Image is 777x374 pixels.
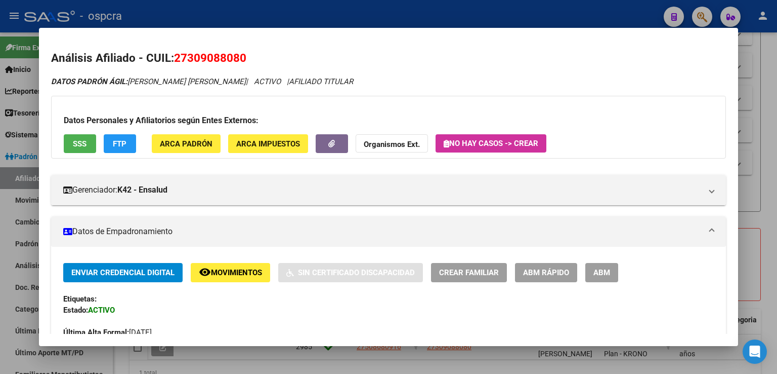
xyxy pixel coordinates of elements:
[51,77,353,86] i: | ACTIVO |
[199,266,211,278] mat-icon: remove_red_eye
[439,269,499,278] span: Crear Familiar
[51,77,127,86] strong: DATOS PADRÓN ÁGIL:
[593,269,610,278] span: ABM
[117,184,167,196] strong: K42 - Ensalud
[356,134,428,153] button: Organismos Ext.
[431,263,507,282] button: Crear Familiar
[63,263,183,282] button: Enviar Credencial Digital
[73,139,87,148] span: SSS
[104,134,136,153] button: FTP
[64,134,96,153] button: SSS
[63,328,152,337] span: [DATE]
[113,139,126,148] span: FTP
[364,140,420,149] strong: Organismos Ext.
[51,175,726,205] mat-expansion-panel-header: Gerenciador:K42 - Ensalud
[515,263,577,282] button: ABM Rápido
[585,263,618,282] button: ABM
[298,269,415,278] span: Sin Certificado Discapacidad
[63,328,129,337] strong: Última Alta Formal:
[152,134,221,153] button: ARCA Padrón
[63,184,702,196] mat-panel-title: Gerenciador:
[71,269,175,278] span: Enviar Credencial Digital
[436,134,546,153] button: No hay casos -> Crear
[278,263,423,282] button: Sin Certificado Discapacidad
[191,263,270,282] button: Movimientos
[743,340,767,364] div: Open Intercom Messenger
[236,139,300,148] span: ARCA Impuestos
[63,306,88,315] strong: Estado:
[88,306,115,315] strong: ACTIVO
[63,294,97,304] strong: Etiquetas:
[63,226,702,238] mat-panel-title: Datos de Empadronamiento
[444,139,538,148] span: No hay casos -> Crear
[51,216,726,247] mat-expansion-panel-header: Datos de Empadronamiento
[228,134,308,153] button: ARCA Impuestos
[174,51,246,64] span: 27309088080
[523,269,569,278] span: ABM Rápido
[211,269,262,278] span: Movimientos
[51,50,726,67] h2: Análisis Afiliado - CUIL:
[51,77,246,86] span: [PERSON_NAME] [PERSON_NAME]
[289,77,353,86] span: AFILIADO TITULAR
[160,139,212,148] span: ARCA Padrón
[64,115,713,127] h3: Datos Personales y Afiliatorios según Entes Externos:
